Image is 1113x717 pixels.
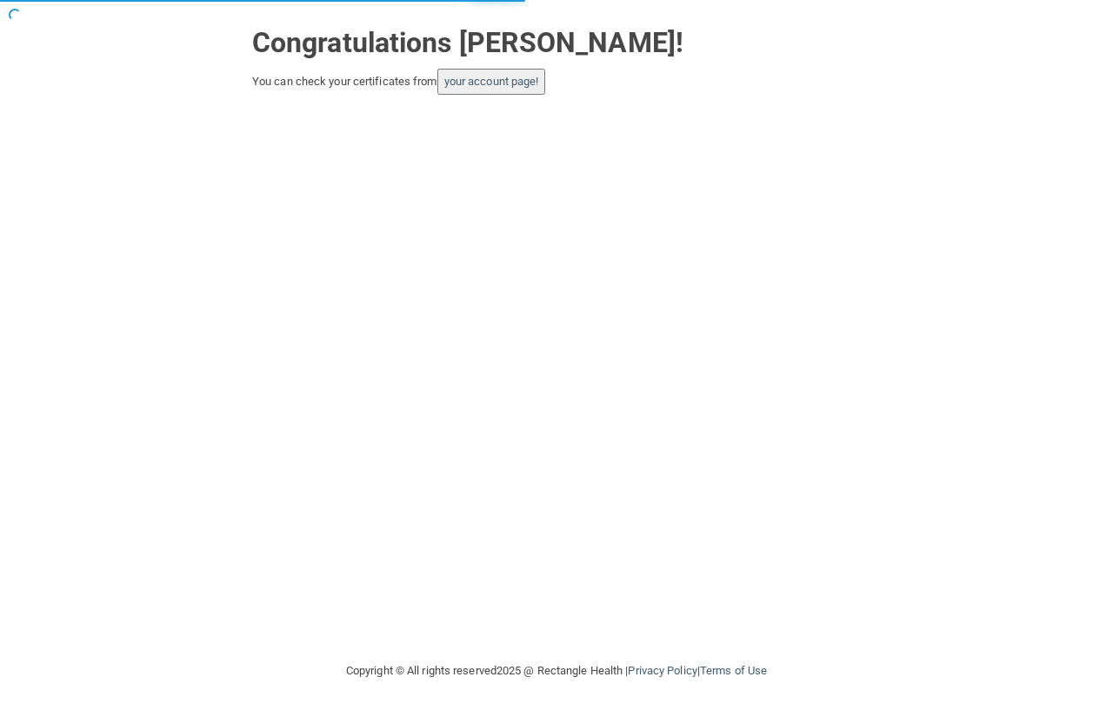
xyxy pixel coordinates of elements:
div: You can check your certificates from [252,69,861,95]
strong: Congratulations [PERSON_NAME]! [252,26,683,59]
a: Privacy Policy [628,664,696,677]
a: your account page! [444,75,539,88]
div: Copyright © All rights reserved 2025 @ Rectangle Health | | [239,643,874,699]
a: Terms of Use [700,664,767,677]
button: your account page! [437,69,546,95]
